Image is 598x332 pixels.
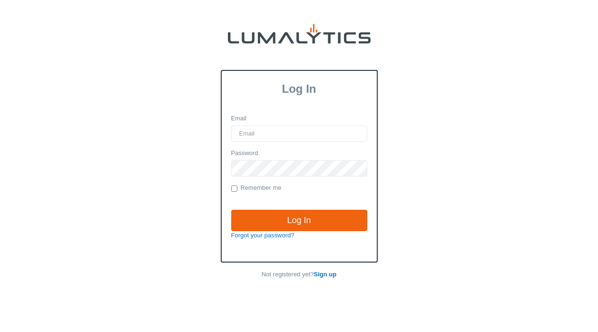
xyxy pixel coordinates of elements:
img: lumalytics-black-e9b537c871f77d9ce8d3a6940f85695cd68c596e3f819dc492052d1098752254.png [228,24,371,44]
a: Forgot your password? [231,232,294,239]
input: Email [231,126,367,142]
h3: Log In [222,82,377,96]
a: Sign up [314,271,337,278]
input: Log In [231,210,367,232]
input: Remember me [231,186,237,192]
label: Remember me [231,184,282,193]
p: Not registered yet? [221,270,378,279]
label: Password [231,149,258,158]
label: Email [231,114,247,123]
